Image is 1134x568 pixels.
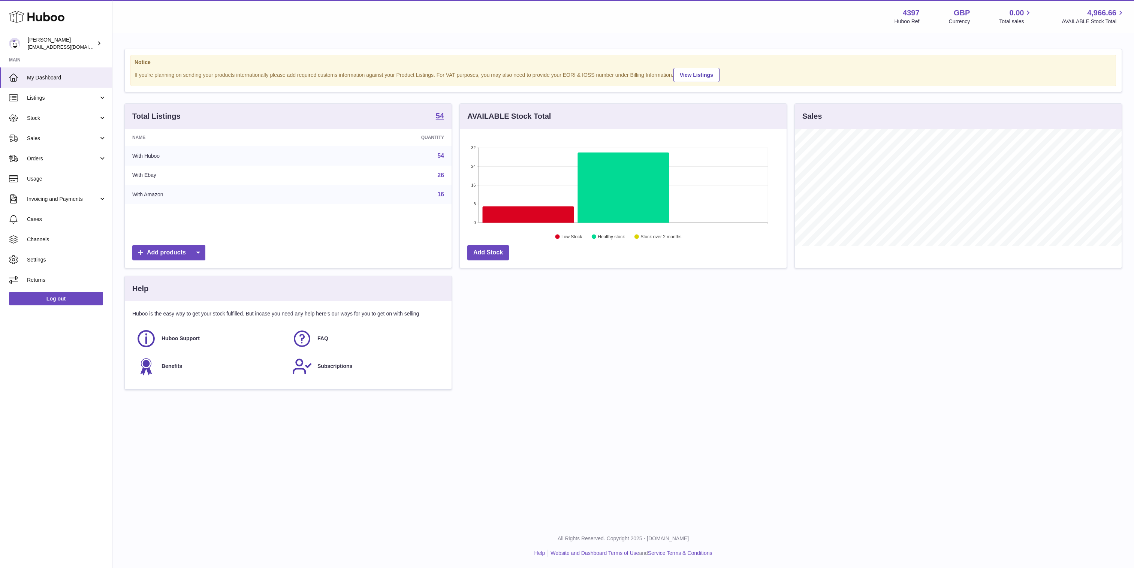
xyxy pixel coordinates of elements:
[304,129,452,146] th: Quantity
[473,202,476,206] text: 8
[125,166,304,185] td: With Ebay
[27,236,106,243] span: Channels
[903,8,920,18] strong: 4397
[949,18,970,25] div: Currency
[28,44,110,50] span: [EMAIL_ADDRESS][DOMAIN_NAME]
[118,535,1128,542] p: All Rights Reserved. Copyright 2025 - [DOMAIN_NAME]
[437,191,444,197] a: 16
[9,292,103,305] a: Log out
[673,68,720,82] a: View Listings
[1062,8,1125,25] a: 4,966.66 AVAILABLE Stock Total
[954,8,970,18] strong: GBP
[292,329,440,349] a: FAQ
[999,8,1032,25] a: 0.00 Total sales
[136,356,284,377] a: Benefits
[317,335,328,342] span: FAQ
[27,196,99,203] span: Invoicing and Payments
[162,335,200,342] span: Huboo Support
[132,245,205,260] a: Add products
[648,550,712,556] a: Service Terms & Conditions
[27,135,99,142] span: Sales
[561,234,582,239] text: Low Stock
[471,145,476,150] text: 32
[125,185,304,204] td: With Amazon
[27,277,106,284] span: Returns
[292,356,440,377] a: Subscriptions
[27,94,99,102] span: Listings
[551,550,639,556] a: Website and Dashboard Terms of Use
[27,155,99,162] span: Orders
[317,363,352,370] span: Subscriptions
[135,67,1112,82] div: If you're planning on sending your products internationally please add required customs informati...
[9,38,20,49] img: drumnnbass@gmail.com
[27,256,106,263] span: Settings
[473,220,476,225] text: 0
[640,234,681,239] text: Stock over 2 months
[999,18,1032,25] span: Total sales
[135,59,1112,66] strong: Notice
[436,112,444,121] a: 54
[125,146,304,166] td: With Huboo
[132,310,444,317] p: Huboo is the easy way to get your stock fulfilled. But incase you need any help here's our ways f...
[895,18,920,25] div: Huboo Ref
[27,216,106,223] span: Cases
[162,363,182,370] span: Benefits
[548,550,712,557] li: and
[598,234,625,239] text: Healthy stock
[471,164,476,169] text: 24
[28,36,95,51] div: [PERSON_NAME]
[467,111,551,121] h3: AVAILABLE Stock Total
[534,550,545,556] a: Help
[27,175,106,182] span: Usage
[1010,8,1024,18] span: 0.00
[125,129,304,146] th: Name
[27,115,99,122] span: Stock
[136,329,284,349] a: Huboo Support
[437,152,444,159] a: 54
[471,183,476,187] text: 16
[802,111,822,121] h3: Sales
[132,284,148,294] h3: Help
[1087,8,1116,18] span: 4,966.66
[467,245,509,260] a: Add Stock
[436,112,444,120] strong: 54
[1062,18,1125,25] span: AVAILABLE Stock Total
[437,172,444,178] a: 26
[27,74,106,81] span: My Dashboard
[132,111,181,121] h3: Total Listings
